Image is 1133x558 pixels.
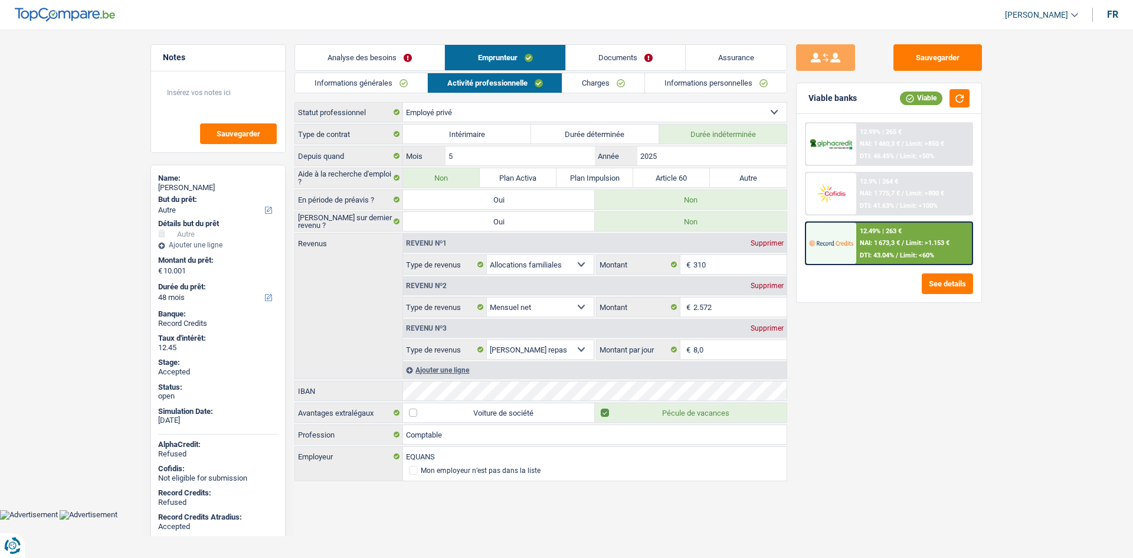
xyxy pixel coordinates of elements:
[680,255,693,274] span: €
[403,190,595,209] label: Oui
[446,146,595,165] input: MM
[158,334,278,343] div: Taux d'intérêt:
[896,202,898,210] span: /
[597,298,680,316] label: Montant
[686,45,787,70] a: Assurance
[158,266,162,276] span: €
[906,140,944,148] span: Limit: >850 €
[860,190,900,197] span: NAI: 1 775,7 €
[1107,9,1118,20] div: fr
[902,140,904,148] span: /
[295,45,444,70] a: Analyse des besoins
[556,168,633,187] label: Plan Impulsion
[200,123,277,144] button: Sauvegarder
[680,298,693,316] span: €
[595,212,787,231] label: Non
[595,146,637,165] label: Année
[680,340,693,359] span: €
[595,190,787,209] label: Non
[158,416,278,425] div: [DATE]
[158,256,276,265] label: Montant du prêt:
[295,146,403,165] label: Depuis quand
[900,92,942,105] div: Viable
[860,128,902,136] div: 12.99% | 265 €
[158,488,278,498] div: Record Credits:
[710,168,787,187] label: Autre
[860,178,898,185] div: 12.9% | 264 €
[295,190,403,209] label: En période de préavis ?
[158,174,278,183] div: Name:
[403,146,445,165] label: Mois
[403,168,480,187] label: Non
[566,45,685,70] a: Documents
[403,325,450,332] div: Revenu nº3
[445,45,565,70] a: Emprunteur
[295,168,403,187] label: Aide à la recherche d'emploi ?
[996,5,1078,25] a: [PERSON_NAME]
[902,239,904,247] span: /
[295,381,403,400] label: IBAN
[896,252,898,259] span: /
[403,340,487,359] label: Type de revenus
[158,309,278,319] div: Banque:
[403,255,487,274] label: Type de revenus
[860,252,894,259] span: DTI: 43.04%
[562,73,644,93] a: Charges
[403,403,595,422] label: Voiture de société
[902,190,904,197] span: /
[158,282,276,292] label: Durée du prêt:
[295,212,403,231] label: [PERSON_NAME] sur dernier revenu ?
[158,241,278,249] div: Ajouter une ligne
[906,239,949,247] span: Limit: >1.153 €
[158,513,278,522] div: Record Credits Atradius:
[403,298,487,316] label: Type de revenus
[158,440,278,449] div: AlphaCredit:
[163,53,273,63] h5: Notes
[158,367,278,377] div: Accepted
[428,73,562,93] a: Activité professionnelle
[295,103,403,122] label: Statut professionnel
[295,73,427,93] a: Informations générales
[158,407,278,416] div: Simulation Date:
[403,361,787,378] div: Ajouter une ligne
[906,190,944,197] span: Limit: >800 €
[860,227,902,235] div: 12.49% | 263 €
[922,273,973,294] button: See details
[158,183,278,192] div: [PERSON_NAME]
[15,8,115,22] img: TopCompare Logo
[748,325,787,332] div: Supprimer
[900,152,934,160] span: Limit: <50%
[158,464,278,474] div: Cofidis:
[531,125,659,143] label: Durée déterminée
[295,447,403,466] label: Employeur
[808,93,857,103] div: Viable banks
[809,182,853,204] img: Cofidis
[480,168,556,187] label: Plan Activa
[158,219,278,229] div: Détails but du prêt
[403,447,787,466] input: Cherchez votre employeur
[860,202,894,210] span: DTI: 41.63%
[158,498,278,507] div: Refused
[748,282,787,289] div: Supprimer
[217,130,260,138] span: Sauvegarder
[158,391,278,401] div: open
[158,319,278,328] div: Record Credits
[403,212,595,231] label: Oui
[748,240,787,247] div: Supprimer
[158,343,278,353] div: 12.45
[809,138,853,151] img: AlphaCredit
[893,44,982,71] button: Sauvegarder
[900,202,938,210] span: Limit: <100%
[645,73,787,93] a: Informations personnelles
[860,140,900,148] span: NAI: 1 460,3 €
[158,358,278,367] div: Stage:
[403,282,450,289] div: Revenu nº2
[295,425,403,444] label: Profession
[295,125,403,143] label: Type de contrat
[158,383,278,392] div: Status:
[659,125,787,143] label: Durée indéterminée
[637,146,787,165] input: AAAA
[60,510,117,520] img: Advertisement
[295,234,402,247] label: Revenus
[900,252,934,259] span: Limit: <60%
